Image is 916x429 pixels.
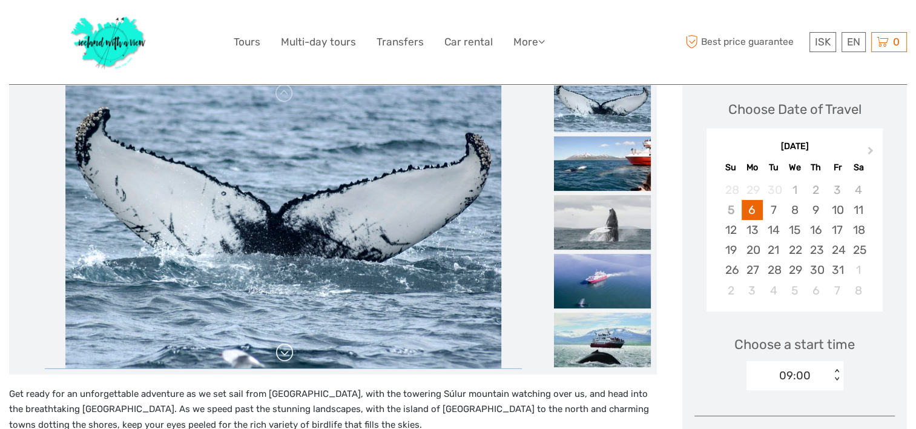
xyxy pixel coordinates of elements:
[784,159,805,176] div: We
[805,240,826,260] div: Choose Thursday, October 23rd, 2025
[65,9,153,75] img: 1077-ca632067-b948-436b-9c7a-efe9894e108b_logo_big.jpg
[734,335,855,354] span: Choose a start time
[826,281,848,301] div: Choose Friday, November 7th, 2025
[682,32,806,52] span: Best price guarantee
[763,200,784,220] div: Choose Tuesday, October 7th, 2025
[742,200,763,220] div: Choose Monday, October 6th, 2025
[832,369,842,382] div: < >
[742,260,763,280] div: Choose Monday, October 27th, 2025
[742,180,763,200] div: Not available Monday, September 29th, 2025
[805,200,826,220] div: Choose Thursday, October 9th, 2025
[720,159,741,176] div: Su
[784,260,805,280] div: Choose Wednesday, October 29th, 2025
[763,260,784,280] div: Choose Tuesday, October 28th, 2025
[784,240,805,260] div: Choose Wednesday, October 22nd, 2025
[554,136,651,191] img: 603479ebaae04f70acc91657da94162e_slider_thumbnail.jpg
[826,260,848,280] div: Choose Friday, October 31st, 2025
[826,159,848,176] div: Fr
[234,33,260,51] a: Tours
[848,159,869,176] div: Sa
[742,240,763,260] div: Choose Monday, October 20th, 2025
[842,32,866,52] div: EN
[848,180,869,200] div: Not available Saturday, October 4th, 2025
[784,281,805,301] div: Choose Wednesday, November 5th, 2025
[826,200,848,220] div: Choose Friday, October 10th, 2025
[826,220,848,240] div: Choose Friday, October 17th, 2025
[805,180,826,200] div: Not available Thursday, October 2nd, 2025
[805,220,826,240] div: Choose Thursday, October 16th, 2025
[720,180,741,200] div: Not available Sunday, September 28th, 2025
[554,195,651,250] img: 5ce6dde2496d46ec9cc70f4a979a96bd_slider_thumbnail.jpg
[377,33,424,51] a: Transfers
[720,240,741,260] div: Choose Sunday, October 19th, 2025
[720,281,741,301] div: Choose Sunday, November 2nd, 2025
[554,313,651,367] img: 96d497bb19e94ffa95c2818594f37c38_slider_thumbnail.jpeg
[444,33,493,51] a: Car rental
[779,368,811,384] div: 09:00
[848,281,869,301] div: Choose Saturday, November 8th, 2025
[728,100,862,119] div: Choose Date of Travel
[763,159,784,176] div: Tu
[742,281,763,301] div: Choose Monday, November 3rd, 2025
[513,33,545,51] a: More
[784,220,805,240] div: Choose Wednesday, October 15th, 2025
[554,254,651,308] img: 2008c28d59204cf3b75e0393621657e9_slider_thumbnail.jpg
[281,33,356,51] a: Multi-day tours
[763,180,784,200] div: Not available Tuesday, September 30th, 2025
[862,144,881,163] button: Next Month
[763,281,784,301] div: Choose Tuesday, November 4th, 2025
[848,260,869,280] div: Choose Saturday, November 1st, 2025
[720,260,741,280] div: Choose Sunday, October 26th, 2025
[65,78,501,368] img: 585148b68ec34c2f92f43894609a4545_main_slider.jpg
[711,180,879,301] div: month 2025-10
[848,200,869,220] div: Choose Saturday, October 11th, 2025
[805,281,826,301] div: Choose Thursday, November 6th, 2025
[742,220,763,240] div: Choose Monday, October 13th, 2025
[784,200,805,220] div: Choose Wednesday, October 8th, 2025
[784,180,805,200] div: Not available Wednesday, October 1st, 2025
[763,220,784,240] div: Choose Tuesday, October 14th, 2025
[815,36,831,48] span: ISK
[763,240,784,260] div: Choose Tuesday, October 21st, 2025
[805,260,826,280] div: Choose Thursday, October 30th, 2025
[805,159,826,176] div: Th
[720,220,741,240] div: Choose Sunday, October 12th, 2025
[707,141,883,153] div: [DATE]
[826,180,848,200] div: Not available Friday, October 3rd, 2025
[826,240,848,260] div: Choose Friday, October 24th, 2025
[554,78,651,132] img: 585148b68ec34c2f92f43894609a4545_slider_thumbnail.jpg
[742,159,763,176] div: Mo
[720,200,741,220] div: Not available Sunday, October 5th, 2025
[891,36,901,48] span: 0
[848,240,869,260] div: Choose Saturday, October 25th, 2025
[848,220,869,240] div: Choose Saturday, October 18th, 2025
